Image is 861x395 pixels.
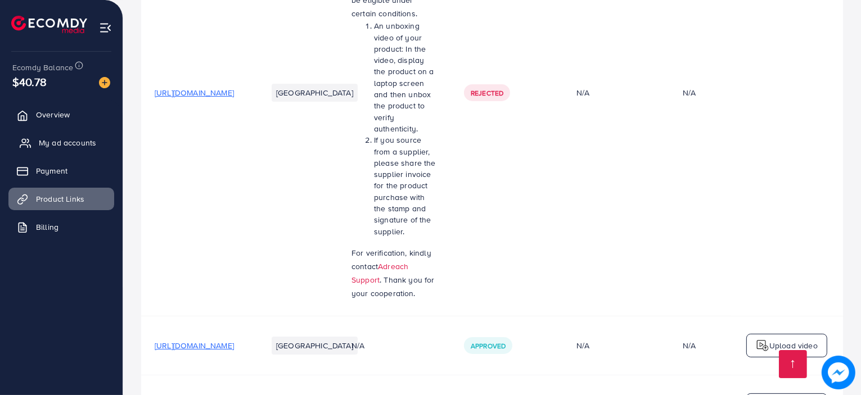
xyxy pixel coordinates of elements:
[374,134,437,237] li: If you source from a supplier, please share the supplier invoice for the product purchase with th...
[36,109,70,120] span: Overview
[99,21,112,34] img: menu
[471,341,506,351] span: Approved
[8,216,114,238] a: Billing
[8,131,114,154] a: My ad accounts
[155,340,234,351] span: [URL][DOMAIN_NAME]
[683,87,696,98] div: N/A
[683,340,696,351] div: N/A
[39,137,96,148] span: My ad accounts
[12,74,47,90] span: $40.78
[99,77,110,88] img: image
[272,337,358,355] li: [GEOGRAPHIC_DATA]
[36,193,84,205] span: Product Links
[8,103,114,126] a: Overview
[36,165,67,176] span: Payment
[822,356,854,388] img: image
[351,247,431,272] span: For verification, kindly contact
[272,84,358,102] li: [GEOGRAPHIC_DATA]
[576,87,656,98] div: N/A
[11,16,87,33] img: logo
[471,88,503,98] span: Rejected
[576,340,656,351] div: N/A
[351,340,364,351] span: N/A
[8,188,114,210] a: Product Links
[769,339,818,352] p: Upload video
[351,261,408,285] a: Adreach Support
[8,160,114,182] a: Payment
[756,339,769,352] img: logo
[12,62,73,73] span: Ecomdy Balance
[36,221,58,233] span: Billing
[374,20,437,134] li: An unboxing video of your product: In the video, display the product on a laptop screen and then ...
[155,87,234,98] span: [URL][DOMAIN_NAME]
[351,274,435,299] span: . Thank you for your cooperation.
